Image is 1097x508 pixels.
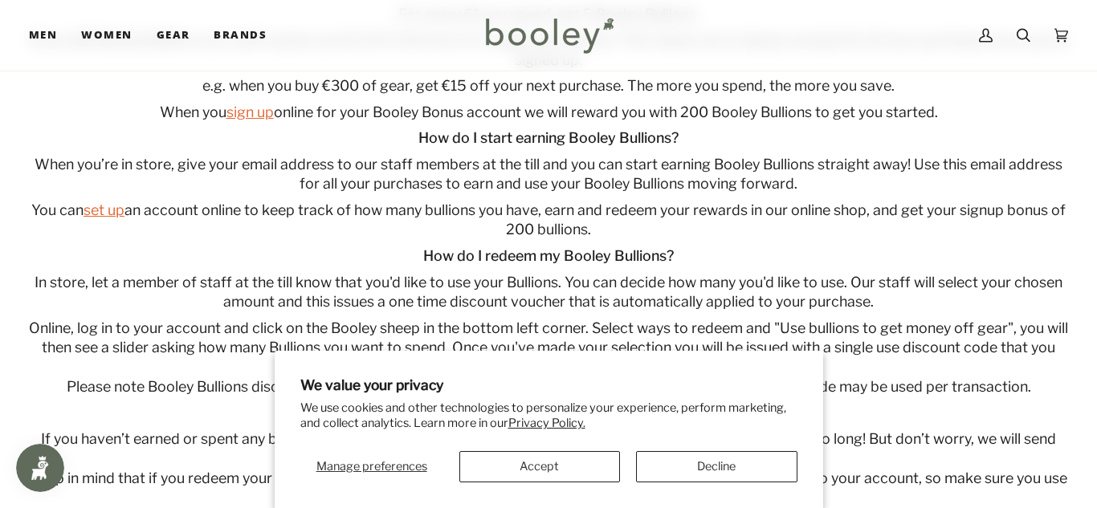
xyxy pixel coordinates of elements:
[81,27,132,43] span: Women
[29,76,1068,96] p: e.g. when you buy €300 of gear, get €15 off your next purchase. The more you spend, the more you ...
[300,400,797,431] p: We use cookies and other technologies to personalize your experience, perform marketing, and coll...
[300,451,443,482] button: Manage preferences
[418,129,679,146] strong: How do I start earning Booley Bullions?
[29,154,1068,193] p: When you’re in store, give your email address to our staff members at the till and you can start ...
[479,12,619,59] img: Booley
[16,444,64,492] iframe: Button to open loyalty program pop-up
[459,451,620,482] button: Accept
[508,416,585,430] a: Privacy Policy.
[157,27,190,43] span: Gear
[226,103,274,120] a: sign up
[636,451,797,482] button: Decline
[316,459,427,473] span: Manage preferences
[29,272,1068,311] p: In store, let a member of staff at the till know that you'd like to use your Bullions. You can de...
[423,247,674,264] strong: How do I redeem my Booley Bullions?
[29,201,1068,240] p: You can an account online to keep track of how many bullions you have, earn and redeem your rewar...
[84,201,124,218] a: set up
[214,27,267,43] span: Brands
[29,27,57,43] span: Men
[300,376,797,393] h2: We value your privacy
[29,102,1068,122] p: When you online for your Booley Bonus account we will reward you with 200 Booley Bullions to get ...
[29,318,1068,396] p: Online, log in to your account and click on the Booley sheep in the bottom left corner. Select wa...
